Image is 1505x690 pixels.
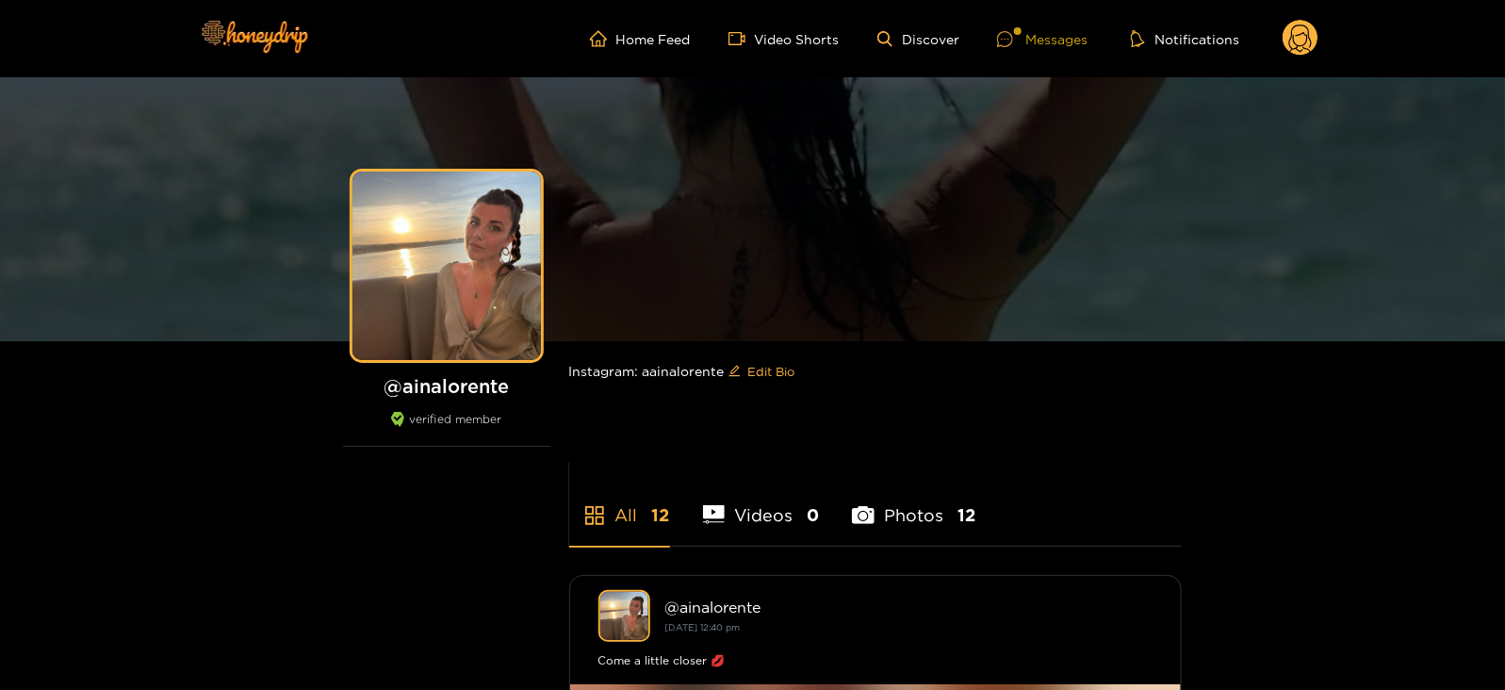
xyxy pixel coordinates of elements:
[665,622,741,632] small: [DATE] 12:40 pm
[877,31,959,47] a: Discover
[583,504,606,527] span: appstore
[725,356,799,386] button: editEdit Bio
[728,30,755,47] span: video-camera
[665,599,1153,616] div: @ ainalorente
[569,341,1182,402] div: Instagram: aainalorente
[343,374,550,398] h1: @ ainalorente
[852,461,975,546] li: Photos
[728,30,840,47] a: Video Shorts
[598,651,1153,670] div: Come a little closer 💋
[590,30,616,47] span: home
[703,461,820,546] li: Videos
[343,412,550,447] div: verified member
[598,590,650,642] img: ainalorente
[807,503,819,527] span: 0
[652,503,670,527] span: 12
[728,365,741,379] span: edit
[569,461,670,546] li: All
[957,503,975,527] span: 12
[748,362,795,381] span: Edit Bio
[997,28,1088,50] div: Messages
[590,30,691,47] a: Home Feed
[1125,29,1245,48] button: Notifications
